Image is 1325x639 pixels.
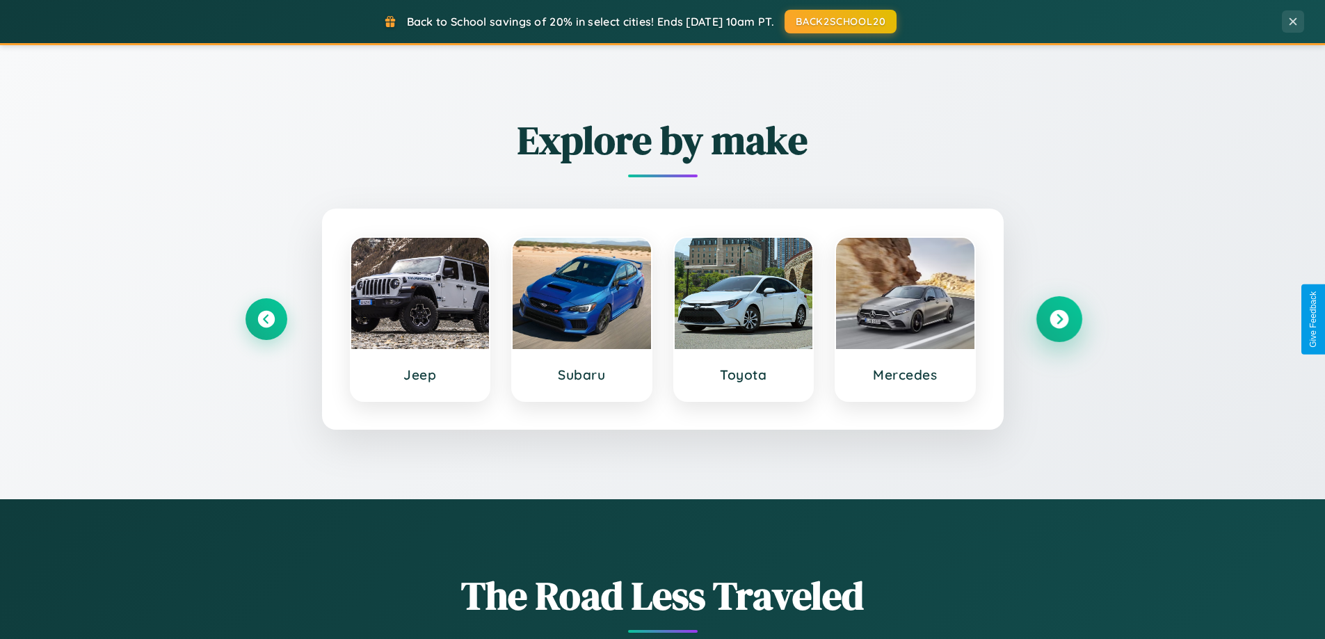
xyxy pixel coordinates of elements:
[246,113,1080,167] h2: Explore by make
[850,366,961,383] h3: Mercedes
[689,366,799,383] h3: Toyota
[527,366,637,383] h3: Subaru
[365,366,476,383] h3: Jeep
[246,569,1080,622] h1: The Road Less Traveled
[785,10,897,33] button: BACK2SCHOOL20
[1308,291,1318,348] div: Give Feedback
[407,15,774,29] span: Back to School savings of 20% in select cities! Ends [DATE] 10am PT.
